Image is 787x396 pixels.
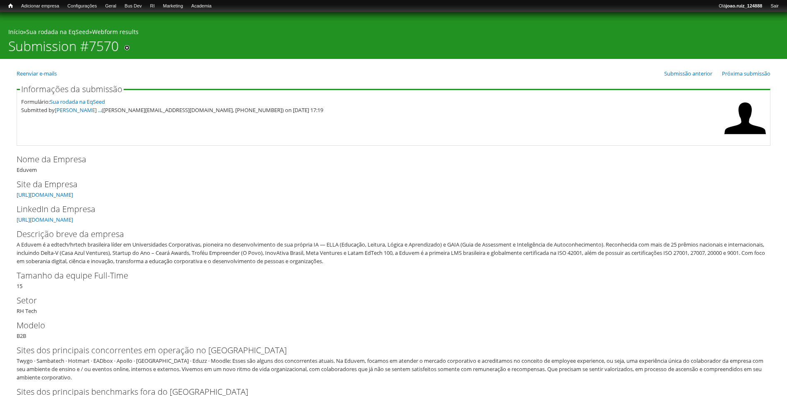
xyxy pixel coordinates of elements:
[8,28,779,38] div: » »
[726,3,763,8] strong: joao.ruiz_124888
[146,2,159,10] a: RI
[17,294,757,307] label: Setor
[20,85,124,93] legend: Informações da submissão
[17,153,757,166] label: Nome da Empresa
[8,28,23,36] a: Início
[21,106,720,114] div: Submitted by ([PERSON_NAME][EMAIL_ADDRESS][DOMAIN_NAME], [PHONE_NUMBER]) on [DATE] 17:19
[55,106,102,114] a: [PERSON_NAME] ...
[50,98,105,105] a: Sua rodada na EqSeed
[664,70,712,77] a: Submissão anterior
[17,228,757,240] label: Descrição breve da empresa
[714,2,766,10] a: Olájoao.ruiz_124888
[4,2,17,10] a: Início
[17,153,770,174] div: Eduvem
[159,2,187,10] a: Marketing
[724,133,766,141] a: Ver perfil do usuário.
[8,38,119,59] h1: Submission #7570
[724,98,766,139] img: Foto de Vladimir Nunan Ribeiro Soares
[63,2,101,10] a: Configurações
[17,240,765,265] div: A Eduvem é a edtech/hrtech brasileira líder em Universidades Corporativas, pioneira no desenvolvi...
[17,294,770,315] div: RH Tech
[17,269,757,282] label: Tamanho da equipe Full-Time
[17,203,757,215] label: LinkedIn da Empresa
[766,2,783,10] a: Sair
[17,357,765,381] div: Twygo · Sambatech · Hotmart · EADbox · Apollo · [GEOGRAPHIC_DATA] · Eduzz · Moodle: Esses são alg...
[101,2,120,10] a: Geral
[17,319,757,332] label: Modelo
[722,70,770,77] a: Próxima submissão
[92,28,139,36] a: Webform results
[17,344,757,357] label: Sites dos principais concorrentes em operação no [GEOGRAPHIC_DATA]
[17,191,73,198] a: [URL][DOMAIN_NAME]
[17,269,770,290] div: 15
[8,3,13,9] span: Início
[17,2,63,10] a: Adicionar empresa
[120,2,146,10] a: Bus Dev
[26,28,89,36] a: Sua rodada na EqSeed
[17,216,73,223] a: [URL][DOMAIN_NAME]
[17,70,57,77] a: Reenviar e-mails
[17,319,770,340] div: B2B
[21,98,720,106] div: Formulário:
[187,2,216,10] a: Academia
[17,178,757,191] label: Site da Empresa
